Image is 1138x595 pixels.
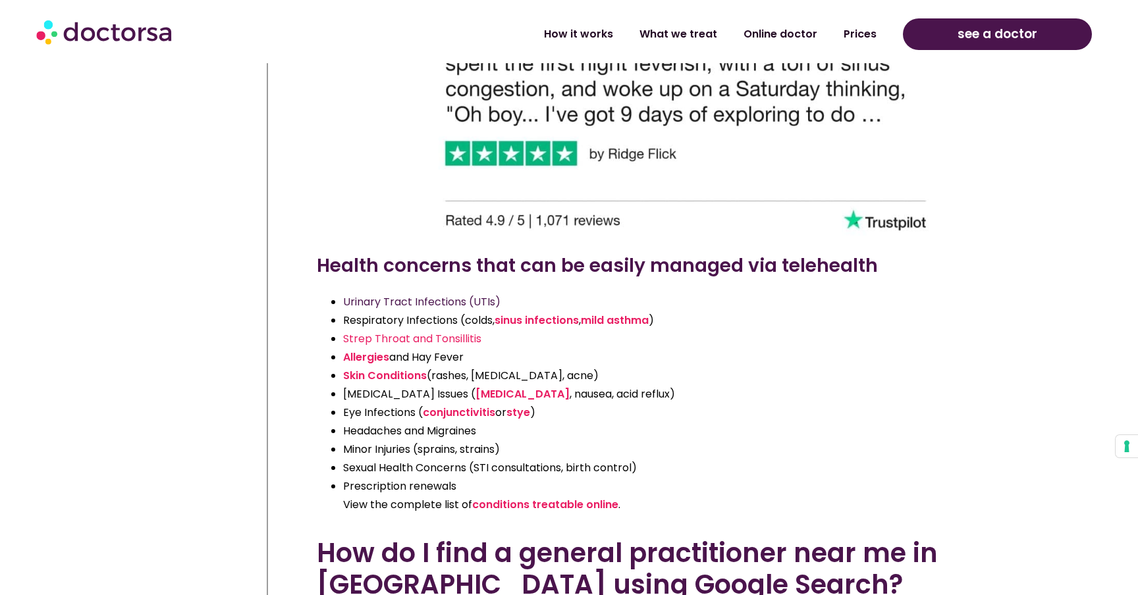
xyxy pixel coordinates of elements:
[531,19,626,49] a: How it works
[423,405,495,420] a: conjunctivitis
[1116,435,1138,457] button: Your consent preferences for tracking technologies
[317,252,1054,280] h3: Health concerns that can be easily managed via telehealth​
[343,368,599,383] span: (rashes, [MEDICAL_DATA], acne)
[343,294,501,309] a: Urinary Tract Infections (UTIs)
[343,496,1054,514] p: View the complete list of .
[343,423,476,438] span: Headaches and Migraines
[343,368,427,383] a: Skin Conditions
[343,349,389,365] a: Allergies
[343,405,535,420] span: Eye Infections ( or )
[296,19,890,49] nav: Menu
[343,313,654,328] span: Respiratory Infections (colds, , )
[903,18,1091,50] a: see a doctor
[343,331,481,346] a: Strep Throat and Tonsillitis
[343,479,456,494] span: Prescription renewals
[581,313,649,328] a: mild asthma
[475,386,570,401] a: [MEDICAL_DATA]
[626,19,730,49] a: What we treat
[958,24,1037,45] span: see a doctor
[472,497,618,512] a: conditions treatable online
[730,19,830,49] a: Online doctor
[343,386,675,401] span: [MEDICAL_DATA] Issues ( , nausea, acid reflux)
[343,349,464,365] span: and Hay Fever
[495,313,579,328] a: sinus infections
[343,460,637,475] span: Sexual Health Concerns (STI consultations, birth control)
[506,405,530,420] a: stye
[830,19,890,49] a: Prices
[343,442,500,457] span: Minor Injuries (sprains, strains)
